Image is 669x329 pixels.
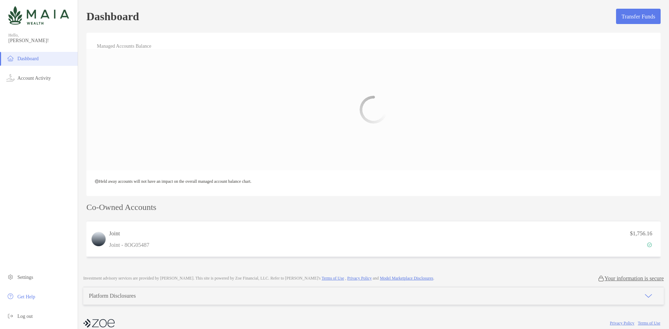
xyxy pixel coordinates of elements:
a: Terms of Use [638,321,660,326]
span: [PERSON_NAME]! [8,38,74,44]
a: Terms of Use [322,276,344,281]
h4: Managed Accounts Balance [97,43,151,49]
img: logo account [92,232,106,246]
span: Log out [17,314,33,319]
h3: Joint [109,229,149,238]
a: Model Marketplace Disclosures [380,276,433,281]
span: Settings [17,275,33,280]
img: Zoe Logo [8,3,69,28]
p: $1,756.16 [630,229,652,238]
img: activity icon [6,73,15,82]
p: Your information is secure [605,275,664,282]
a: Privacy Policy [610,321,634,326]
span: Account Activity [17,76,51,81]
div: Platform Disclosures [89,293,136,299]
img: settings icon [6,273,15,281]
button: Transfer Funds [616,9,661,24]
img: logout icon [6,312,15,320]
img: household icon [6,54,15,62]
span: Get Help [17,294,35,299]
p: Joint - 8OG05487 [109,241,149,249]
img: Account Status icon [647,242,652,247]
p: Investment advisory services are provided by [PERSON_NAME] . This site is powered by Zoe Financia... [83,276,434,281]
img: get-help icon [6,292,15,300]
span: Held away accounts will not have an impact on the overall managed account balance chart. [95,179,251,184]
h5: Dashboard [86,8,139,24]
a: Privacy Policy [347,276,371,281]
img: icon arrow [644,292,653,300]
p: Co-Owned Accounts [86,203,661,212]
span: Dashboard [17,56,39,61]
